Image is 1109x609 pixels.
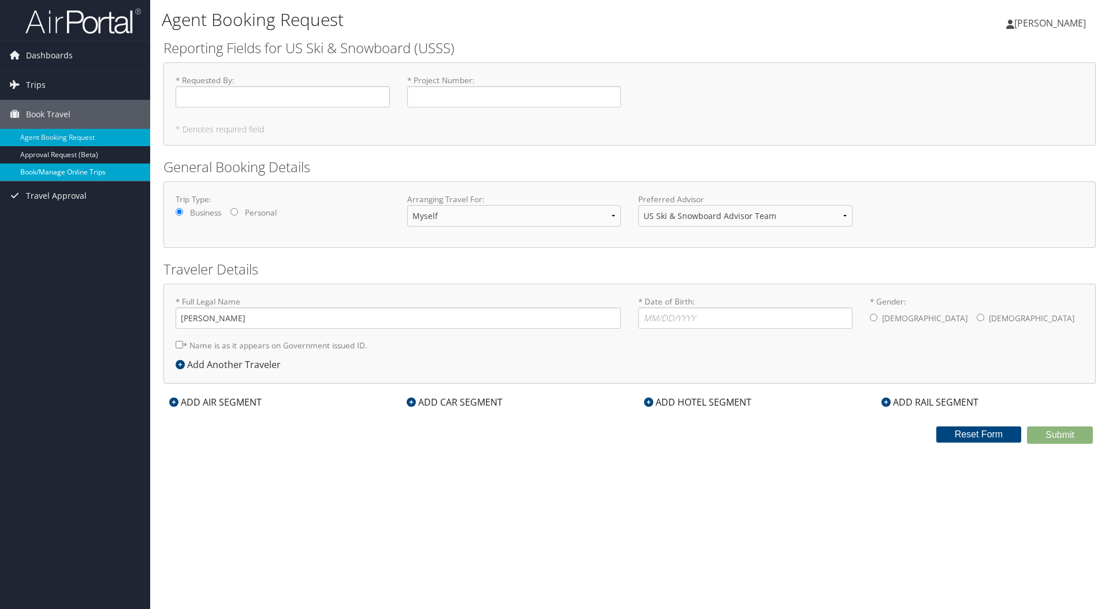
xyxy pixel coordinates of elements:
div: ADD CAR SEGMENT [401,395,508,409]
input: * Gender:[DEMOGRAPHIC_DATA][DEMOGRAPHIC_DATA] [977,314,984,321]
h2: Reporting Fields for US Ski & Snowboard (USSS) [163,38,1096,58]
h5: * Denotes required field [176,125,1084,133]
img: airportal-logo.png [25,8,141,35]
span: [PERSON_NAME] [1014,17,1086,29]
label: Arranging Travel For: [407,194,622,205]
label: * Name is as it appears on Government issued ID. [176,335,367,356]
h2: Traveler Details [163,259,1096,279]
input: * Date of Birth: [638,307,853,329]
div: ADD RAIL SEGMENT [876,395,984,409]
label: Business [190,207,221,218]
input: * Requested By: [176,86,390,107]
a: [PERSON_NAME] [1006,6,1097,40]
h2: General Booking Details [163,157,1096,177]
label: Personal [245,207,277,218]
input: * Gender:[DEMOGRAPHIC_DATA][DEMOGRAPHIC_DATA] [870,314,877,321]
span: Travel Approval [26,181,87,210]
input: * Full Legal Name [176,307,621,329]
button: Reset Form [936,426,1022,443]
label: * Date of Birth: [638,296,853,329]
label: * Full Legal Name [176,296,621,329]
span: Trips [26,70,46,99]
label: [DEMOGRAPHIC_DATA] [989,307,1074,329]
label: * Project Number : [407,75,622,107]
div: ADD HOTEL SEGMENT [638,395,757,409]
input: * Project Number: [407,86,622,107]
label: [DEMOGRAPHIC_DATA] [882,307,967,329]
span: Book Travel [26,100,70,129]
label: * Requested By : [176,75,390,107]
label: * Gender: [870,296,1084,331]
h1: Agent Booking Request [162,8,786,32]
div: Add Another Traveler [176,358,286,372]
input: * Name is as it appears on Government issued ID. [176,341,183,348]
button: Submit [1027,426,1093,444]
span: Dashboards [26,41,73,70]
div: ADD AIR SEGMENT [163,395,267,409]
label: Preferred Advisor [638,194,853,205]
label: Trip Type: [176,194,390,205]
